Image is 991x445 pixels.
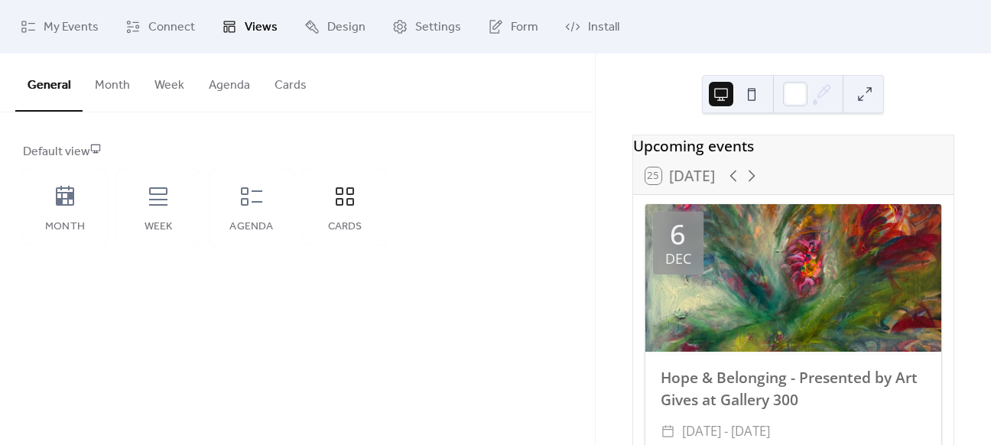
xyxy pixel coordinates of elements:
a: Views [210,6,289,47]
div: Cards [318,221,372,233]
div: Upcoming events [633,135,954,158]
span: Install [588,18,619,37]
a: Install [554,6,631,47]
span: Connect [148,18,195,37]
button: Month [83,54,142,110]
div: Dec [665,252,691,265]
div: ​ [661,421,675,443]
div: Default view [23,143,569,161]
a: Design [293,6,377,47]
div: Agenda [225,221,278,233]
div: Month [38,221,92,233]
a: Connect [114,6,206,47]
button: Cards [262,54,319,110]
a: Settings [381,6,473,47]
span: Settings [415,18,461,37]
span: Design [327,18,366,37]
span: Views [245,18,278,37]
a: My Events [9,6,110,47]
span: My Events [44,18,99,37]
div: Hope & Belonging - Presented by Art Gives at Gallery 300 [645,367,941,411]
div: Week [132,221,185,233]
a: Form [476,6,550,47]
button: Week [142,54,197,110]
button: General [15,54,83,112]
span: [DATE] - [DATE] [682,421,770,443]
div: 6 [670,221,686,248]
span: Form [511,18,538,37]
button: Agenda [197,54,262,110]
